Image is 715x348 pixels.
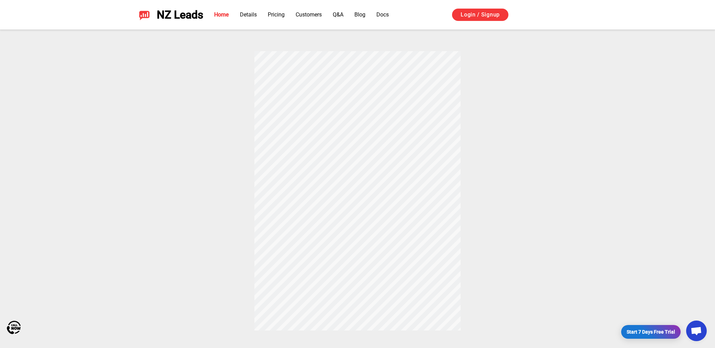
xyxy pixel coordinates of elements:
div: Open chat [686,321,707,341]
iframe: Sign in with Google Button [515,8,585,23]
a: Customers [296,11,322,18]
span: NZ Leads [157,9,203,21]
img: NZ Leads logo [139,9,150,20]
img: Call Now [7,321,21,334]
a: Q&A [333,11,343,18]
a: Login / Signup [452,9,508,21]
a: Home [214,11,229,18]
a: Blog [354,11,365,18]
a: Details [240,11,257,18]
a: Pricing [268,11,285,18]
a: Docs [376,11,389,18]
a: Start 7 Days Free Trial [621,325,681,339]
